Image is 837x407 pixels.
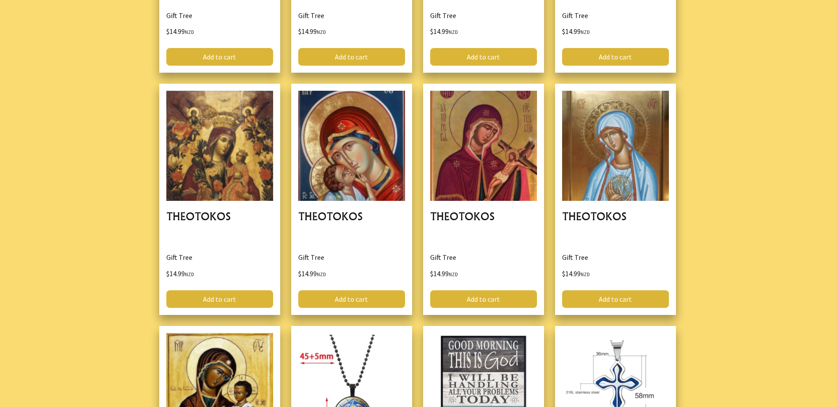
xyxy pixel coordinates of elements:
a: Add to cart [562,290,669,308]
a: Add to cart [298,290,405,308]
a: Add to cart [430,48,537,66]
a: Add to cart [562,48,669,66]
a: Add to cart [166,290,273,308]
a: Add to cart [166,48,273,66]
a: Add to cart [298,48,405,66]
a: Add to cart [430,290,537,308]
